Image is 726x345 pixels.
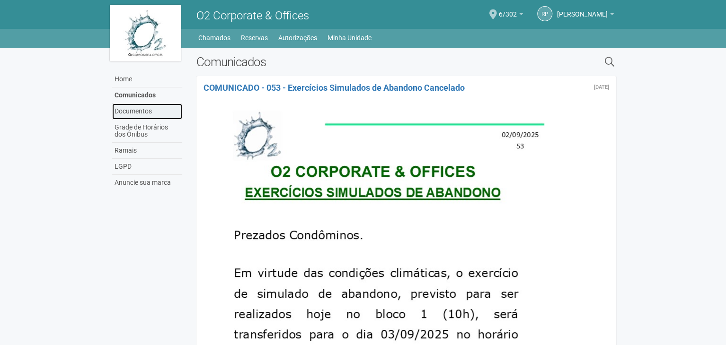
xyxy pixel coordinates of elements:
a: Reservas [241,31,268,44]
a: Documentos [112,103,182,120]
a: Minha Unidade [328,31,372,44]
img: logo.jpg [110,5,181,61]
h2: Comunicados [196,55,507,69]
a: Ramais [112,143,182,159]
a: Comunicados [112,87,182,103]
a: Grade de Horários dos Ônibus [112,120,182,143]
a: [PERSON_NAME] [557,12,614,19]
a: 6/302 [499,12,523,19]
a: Home [112,71,182,87]
span: 6/302 [499,1,517,18]
div: Terça-feira, 2 de setembro de 2025 às 12:35 [594,85,609,90]
span: RAFAEL PELLEGRINO MEDEIROS PENNA BASTOS [557,1,608,18]
a: RP [537,6,552,21]
a: COMUNICADO - 053 - Exercícios Simulados de Abandono Cancelado [204,83,464,93]
a: Chamados [198,31,230,44]
a: LGPD [112,159,182,175]
span: O2 Corporate & Offices [196,9,309,22]
a: Anuncie sua marca [112,175,182,190]
a: Autorizações [278,31,317,44]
